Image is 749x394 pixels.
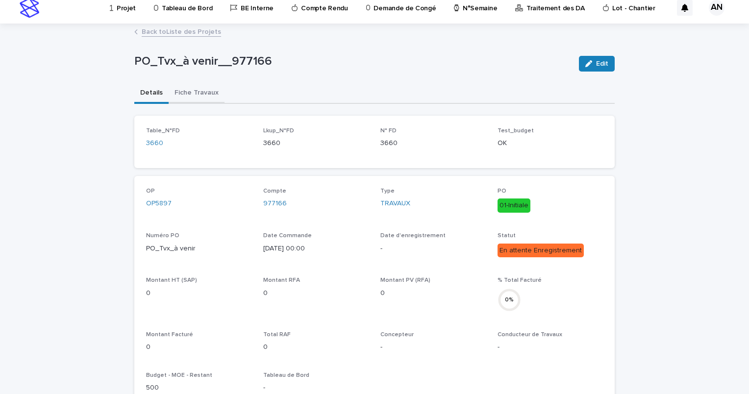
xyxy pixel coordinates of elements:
p: - [380,244,486,254]
span: Statut [498,233,516,239]
span: Date d'enregistrement [380,233,446,239]
p: - [380,342,486,352]
p: - [498,342,603,352]
span: Numéro PO [146,233,179,239]
span: Date Commande [263,233,312,239]
span: Test_budget [498,128,534,134]
span: Concepteur [380,332,414,338]
span: PO [498,188,506,194]
span: Conducteur de Travaux [498,332,562,338]
span: N° FD [380,128,397,134]
div: 0 % [498,295,521,305]
span: Compte [263,188,286,194]
p: OK [498,138,603,148]
p: - [263,383,369,393]
p: 0 [263,342,369,352]
button: Edit [579,56,615,72]
span: Montant HT (SAP) [146,277,197,283]
span: Table_N°FD [146,128,180,134]
span: % Total Facturé [498,277,542,283]
span: Montant PV (RFA) [380,277,430,283]
p: 3660 [263,138,369,148]
span: Type [380,188,395,194]
span: Montant Facturé [146,332,193,338]
a: OP5897 [146,198,172,209]
div: 01-Initiale [498,198,530,213]
span: Total RAF [263,332,291,338]
a: Back toListe des Projets [142,25,221,37]
span: Budget - MOE - Restant [146,372,212,378]
p: PO_Tvx_à venir__977166 [134,54,571,69]
p: 500 [146,383,251,393]
button: Fiche Travaux [169,83,225,104]
p: 0 [380,288,486,298]
span: Tableau de Bord [263,372,309,378]
button: Details [134,83,169,104]
p: 3660 [380,138,486,148]
p: PO_Tvx_à venir [146,244,251,254]
p: [DATE] 00:00 [263,244,369,254]
div: En attente Enregistrement [498,244,584,258]
span: OP [146,188,155,194]
a: TRAVAUX [380,198,410,209]
p: 0 [263,288,369,298]
span: Lkup_N°FD [263,128,294,134]
span: Montant RFA [263,277,300,283]
span: Edit [596,60,608,67]
p: 0 [146,288,251,298]
p: 0 [146,342,251,352]
a: 977166 [263,198,287,209]
a: 3660 [146,138,163,148]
